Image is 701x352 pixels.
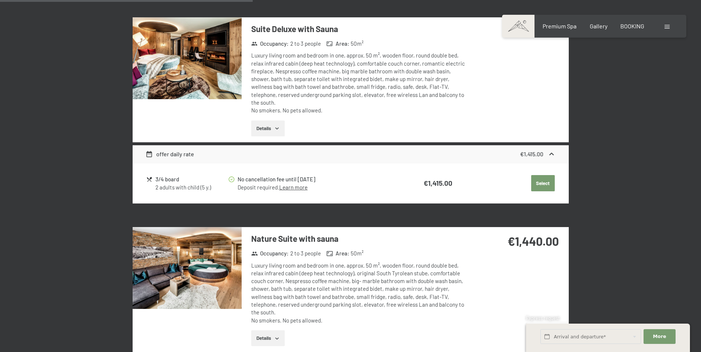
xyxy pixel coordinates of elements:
div: Deposit required. [238,184,391,191]
img: mss_renderimg.php [133,227,242,309]
strong: Occupancy : [251,250,289,257]
img: mss_renderimg.php [133,17,242,99]
div: 2 adults with child (5 y.) [155,184,227,191]
span: Express request [526,315,560,321]
span: 50 m² [351,250,364,257]
div: offer daily rate€1,415.00 [133,145,569,163]
h3: Nature Suite with sauna [251,233,470,244]
button: More [644,329,675,344]
span: 2 to 3 people [290,250,321,257]
strong: €1,415.00 [424,179,452,187]
strong: Area : [326,40,349,48]
button: Select [531,175,555,191]
div: offer daily rate [146,150,194,158]
button: Details [251,330,285,346]
strong: €1,415.00 [520,150,543,157]
a: Learn more [279,184,308,191]
a: BOOKING [620,22,644,29]
span: 50 m² [351,40,364,48]
strong: Area : [326,250,349,257]
div: Luxury living room and bedroom in one, approx. 50 m², wooden floor, round double bed, relax infra... [251,52,470,114]
span: More [653,333,666,340]
span: 2 to 3 people [290,40,321,48]
div: Luxury living room and bedroom in one, approx. 50 m², wooden floor, round double bed, relax infra... [251,262,470,324]
a: Gallery [590,22,607,29]
div: No cancellation fee until [DATE] [238,175,391,184]
strong: €1,440.00 [508,234,559,248]
button: Details [251,121,285,137]
strong: Occupancy : [251,40,289,48]
h3: Suite Deluxe with Sauna [251,23,470,35]
strong: €1,415.00 [512,24,559,38]
div: 3/4 board [155,175,227,184]
a: Premium Spa [543,22,576,29]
